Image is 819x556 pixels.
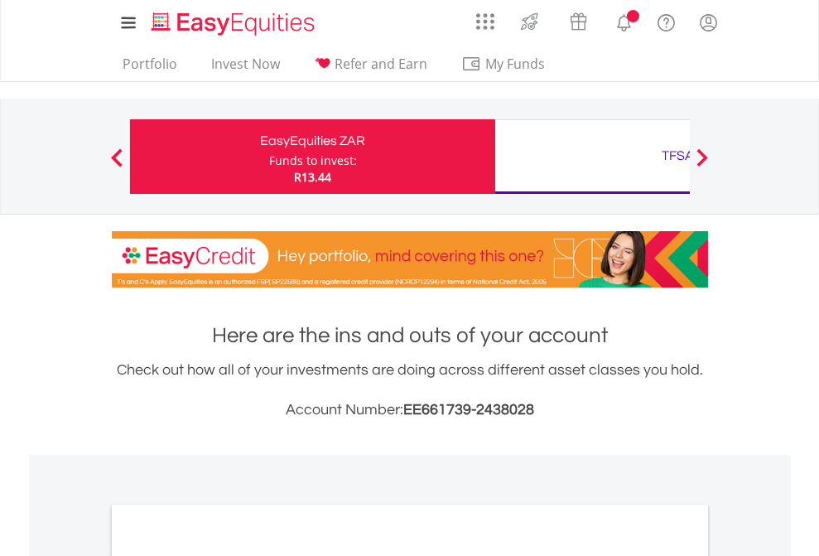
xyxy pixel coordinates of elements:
a: Home page [145,4,321,37]
img: grid-menu-icon.svg [476,12,494,31]
a: Refer and Earn [307,56,434,81]
button: Next [686,157,719,173]
img: EasyEquities_Logo.png [148,10,321,37]
a: My Profile [687,4,730,41]
button: Previous [100,157,133,173]
div: Funds to invest: [269,152,357,169]
span: R13.44 [294,169,331,185]
a: Portfolio [116,56,184,81]
a: Vouchers [554,4,603,35]
img: thrive-v2.svg [516,8,543,35]
div: EasyEquities ZAR [140,129,485,152]
a: Notifications [603,4,645,37]
a: FAQ's and Support [645,4,687,37]
span: EE661739-2438028 [403,402,534,418]
div: Check out how all of your investments are doing across different asset classes you hold. [112,359,708,422]
img: EasyCredit Promotion Banner [112,231,708,288]
a: Invest Now [205,56,287,81]
span: Refer and Earn [335,55,427,73]
a: AppsGrid [465,4,505,31]
span: My Funds [461,53,570,75]
img: vouchers-v2.svg [565,8,592,35]
h3: Account Number: [112,399,708,422]
h1: Here are the ins and outs of your account [112,321,708,351]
